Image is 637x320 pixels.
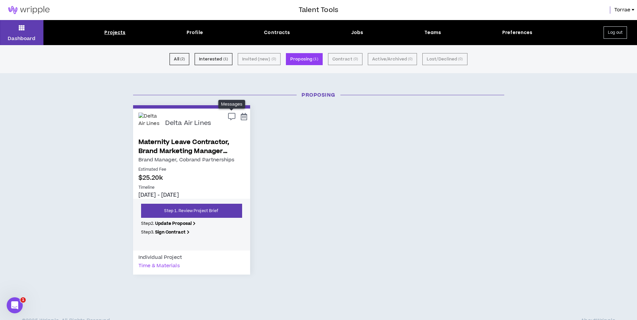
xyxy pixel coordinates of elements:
[368,53,417,65] button: Active/Archived (0)
[138,191,245,199] p: [DATE] - [DATE]
[141,229,242,235] p: Step 3 .
[272,56,276,62] small: ( 0 )
[155,229,186,235] b: Sign Contract
[141,220,242,226] p: Step 2 .
[7,297,23,313] iframe: Intercom live chat
[138,253,182,262] div: Individual Project
[138,173,245,182] p: $25.20k
[422,53,467,65] button: Lost/Declined (0)
[138,113,160,134] img: Delta Air Lines
[424,29,441,36] div: Teams
[351,29,363,36] div: Jobs
[313,56,318,62] small: ( 1 )
[20,297,26,303] span: 1
[604,26,627,39] button: Log out
[138,156,245,164] p: Brand Manager, Cobrand Partnerships
[187,29,203,36] div: Profile
[299,5,338,15] h3: Talent Tools
[138,185,245,191] p: Timeline
[138,262,180,270] div: Time & Materials
[502,29,533,36] div: Preferences
[223,56,228,62] small: ( 1 )
[353,56,358,62] small: ( 0 )
[141,204,242,218] a: Step 1. Review Project Brief
[218,100,245,109] div: Messages
[138,167,245,173] p: Estimated Fee
[170,53,189,65] button: All (2)
[195,53,232,65] button: Interested (1)
[238,53,281,65] button: Invited (new) (0)
[408,56,413,62] small: ( 0 )
[264,29,290,36] div: Contracts
[128,92,509,99] h3: Proposing
[8,35,35,42] p: Dashboard
[155,220,192,226] b: Update Proposal
[328,53,362,65] button: Contract (0)
[180,56,185,62] small: ( 2 )
[458,56,463,62] small: ( 0 )
[286,53,323,65] button: Proposing (1)
[614,6,630,14] span: Torrae
[138,138,245,156] a: Maternity Leave Contractor, Brand Marketing Manager (Cobrand Partnerships)
[165,120,211,127] p: Delta Air Lines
